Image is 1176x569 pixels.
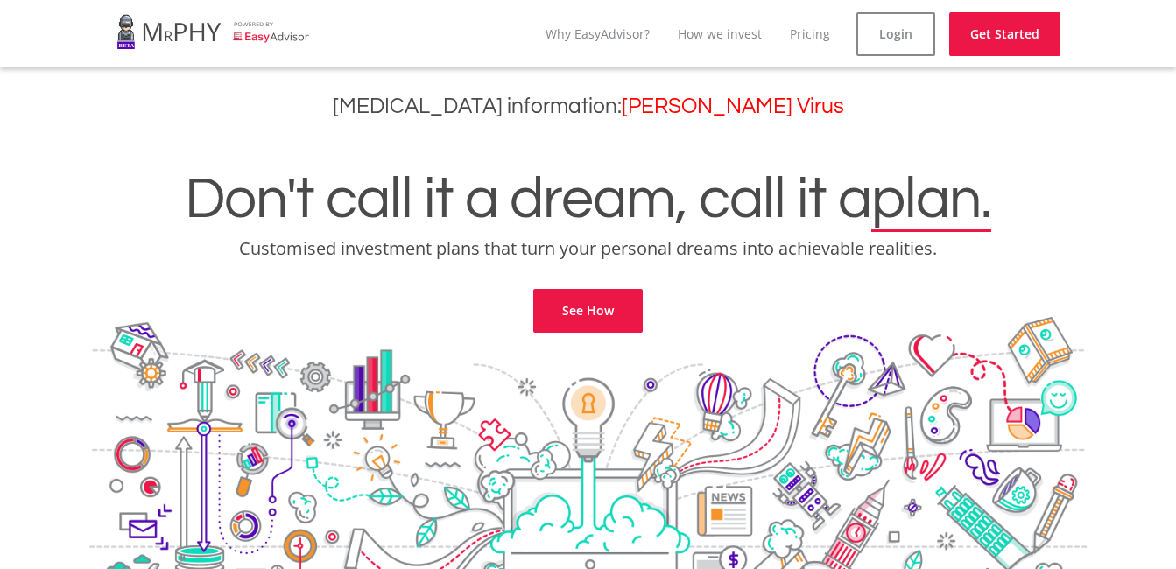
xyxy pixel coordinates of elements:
[533,289,643,333] a: See How
[622,95,844,117] a: [PERSON_NAME] Virus
[871,170,991,229] span: plan.
[678,25,762,42] a: How we invest
[856,12,935,56] a: Login
[790,25,830,42] a: Pricing
[546,25,650,42] a: Why EasyAdvisor?
[949,12,1060,56] a: Get Started
[13,170,1163,229] h1: Don't call it a dream, call it a
[13,94,1163,119] h3: [MEDICAL_DATA] information:
[13,236,1163,261] p: Customised investment plans that turn your personal dreams into achievable realities.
